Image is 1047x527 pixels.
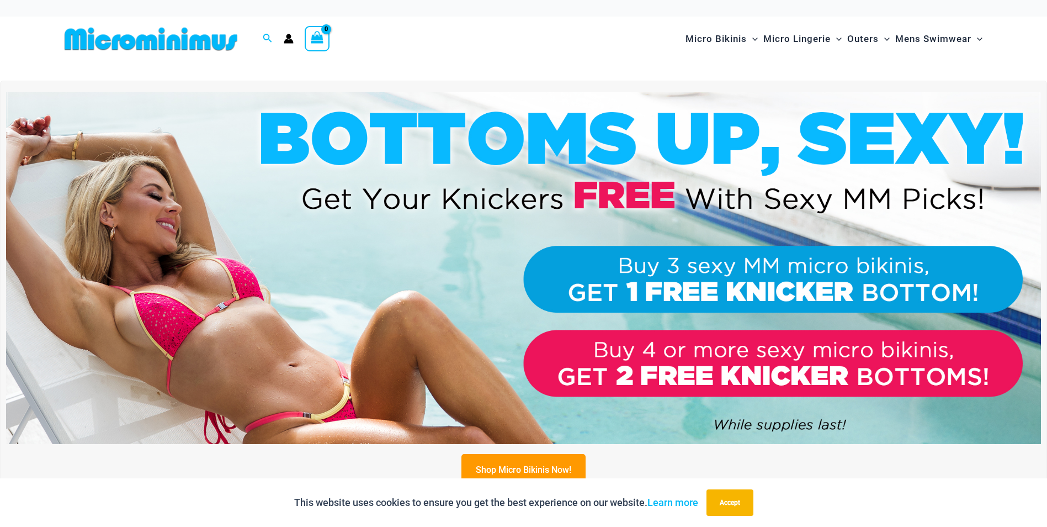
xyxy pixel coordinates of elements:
a: Micro BikinisMenu ToggleMenu Toggle [683,22,761,56]
a: Shop Micro Bikinis Now! [461,454,586,486]
nav: Site Navigation [681,20,987,57]
span: Mens Swimwear [895,25,971,53]
span: Micro Lingerie [763,25,831,53]
span: Menu Toggle [831,25,842,53]
button: Accept [706,489,753,516]
a: Mens SwimwearMenu ToggleMenu Toggle [892,22,985,56]
a: Search icon link [263,32,273,46]
a: Learn more [647,497,698,508]
span: Menu Toggle [747,25,758,53]
a: View Shopping Cart, empty [305,26,330,51]
span: Micro Bikinis [685,25,747,53]
span: Menu Toggle [971,25,982,53]
p: This website uses cookies to ensure you get the best experience on our website. [294,494,698,511]
span: Outers [847,25,879,53]
a: OutersMenu ToggleMenu Toggle [844,22,892,56]
span: Menu Toggle [879,25,890,53]
a: Account icon link [284,34,294,44]
img: MM SHOP LOGO FLAT [60,27,242,51]
a: Micro LingerieMenu ToggleMenu Toggle [761,22,844,56]
img: Buy 3 or 4 Bikinis Get Free Knicker Promo [6,92,1041,444]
